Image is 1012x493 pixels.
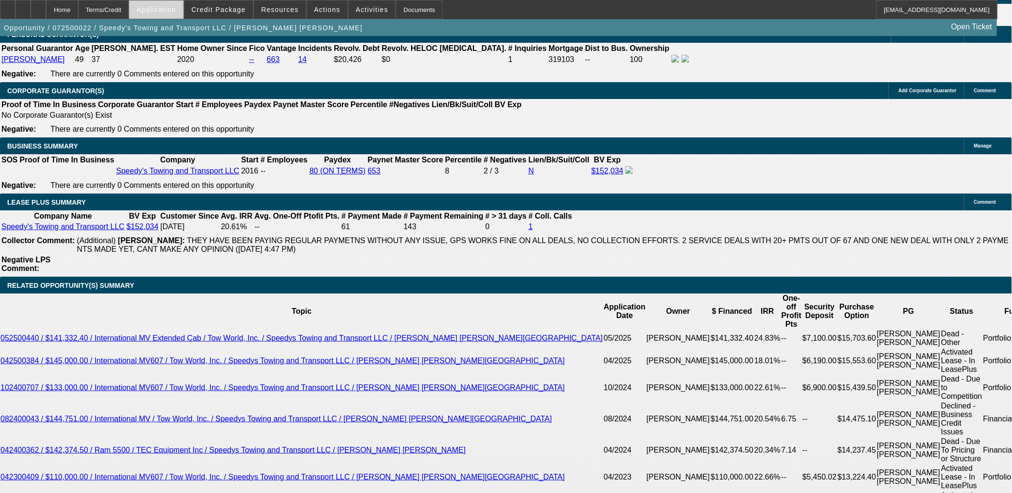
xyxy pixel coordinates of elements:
td: $14,475.10 [837,401,877,437]
td: [PERSON_NAME] [646,437,710,464]
td: 10/2024 [603,374,646,401]
td: 24.83% [754,329,781,347]
b: Negative: [1,125,36,133]
b: # Payment Remaining [403,212,483,220]
th: IRR [754,294,781,329]
span: There are currently 0 Comments entered on this opportunity [50,70,254,78]
a: $152,034 [591,167,623,175]
td: $6,190.00 [802,347,837,374]
span: -- [261,167,266,175]
b: Collector Comment: [1,236,75,245]
a: $152,034 [126,222,159,231]
td: -- [781,464,802,491]
td: 22.61% [754,374,781,401]
span: LEASE PLUS SUMMARY [7,198,86,206]
b: Lien/Bk/Suit/Coll [432,100,493,109]
b: BV Exp [129,212,156,220]
td: 143 [403,222,484,232]
span: RELATED OPPORTUNITY(S) SUMMARY [7,282,134,289]
b: Negative: [1,70,36,78]
td: -- [802,437,837,464]
b: Percentile [445,156,482,164]
td: 2016 [241,166,259,176]
b: # Negatives [484,156,526,164]
b: Start [241,156,258,164]
td: $110,000.00 [710,464,754,491]
span: Activities [356,6,389,13]
td: $133,000.00 [710,374,754,401]
td: 20.61% [220,222,253,232]
td: [PERSON_NAME] [PERSON_NAME] [877,437,941,464]
b: Ownership [630,44,670,52]
td: [PERSON_NAME] [646,329,710,347]
a: Speedy's Towing and Transport LLC [1,222,124,231]
td: 37 [91,54,176,65]
button: Actions [307,0,348,19]
th: One-off Profit Pts [781,294,802,329]
th: SOS [1,155,18,165]
b: BV Exp [594,156,621,164]
th: Proof of Time In Business [19,155,115,165]
b: Company Name [34,212,92,220]
b: # Coll. Calls [529,212,573,220]
b: Paynet Master Score [367,156,443,164]
td: Dead - Due to Competition [941,374,983,401]
b: Revolv. HELOC [MEDICAL_DATA]. [382,44,507,52]
a: 082400043 / $144,751.00 / International MV / Tow World, Inc. / Speedys Towing and Transport LLC /... [0,415,552,423]
img: linkedin-icon.png [682,55,689,62]
span: Add Corporate Guarantor [899,88,957,93]
td: 08/2024 [603,401,646,437]
td: [PERSON_NAME] [PERSON_NAME] [877,401,941,437]
b: Company [160,156,195,164]
b: [PERSON_NAME]. EST [92,44,175,52]
b: Home Owner Since [177,44,247,52]
div: 2 / 3 [484,167,526,175]
td: -- [585,54,629,65]
a: 052500440 / $141,332.40 / International MV Extended Cab / Tow World, Inc. / Speedys Towing and Tr... [0,334,603,342]
td: 18.01% [754,347,781,374]
th: Security Deposit [802,294,837,329]
b: # Employees [261,156,308,164]
b: Revolv. Debt [334,44,380,52]
span: Comment [974,88,996,93]
a: N [528,167,534,175]
b: Corporate Guarantor [98,100,174,109]
b: Incidents [298,44,332,52]
b: # Employees [195,100,243,109]
td: $15,703.60 [837,329,877,347]
a: -- [249,55,255,63]
td: 04/2023 [603,464,646,491]
a: 14 [298,55,307,63]
th: Status [941,294,983,329]
b: # Payment Made [341,212,402,220]
td: Activated Lease - In LeasePlus [941,464,983,491]
td: 49 [74,54,90,65]
td: 1 [508,54,547,65]
b: Mortgage [549,44,584,52]
td: $145,000.00 [710,347,754,374]
td: 100 [629,54,670,65]
td: [PERSON_NAME] [PERSON_NAME] [877,329,941,347]
td: $20,426 [333,54,380,65]
b: Negative: [1,181,36,189]
b: Paydex [244,100,271,109]
td: 22.66% [754,464,781,491]
span: Credit Package [192,6,246,13]
a: 042500384 / $145,000.00 / International MV607 / Tow World, Inc. / Speedys Towing and Transport LL... [0,357,565,365]
button: Credit Package [184,0,253,19]
b: Age [75,44,89,52]
td: $13,224.40 [837,464,877,491]
a: [PERSON_NAME] [1,55,65,63]
td: [PERSON_NAME] [PERSON_NAME] [877,347,941,374]
td: $15,439.50 [837,374,877,401]
b: [PERSON_NAME]: [118,236,185,245]
td: 04/2024 [603,437,646,464]
a: 80 (ON TERMS) [309,167,366,175]
span: There are currently 0 Comments entered on this opportunity [50,181,254,189]
a: 663 [267,55,280,63]
td: $6,900.00 [802,374,837,401]
span: CORPORATE GUARANTOR(S) [7,87,104,95]
td: No Corporate Guarantor(s) Exist [1,111,526,120]
b: BV Exp [495,100,522,109]
th: $ Financed [710,294,754,329]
